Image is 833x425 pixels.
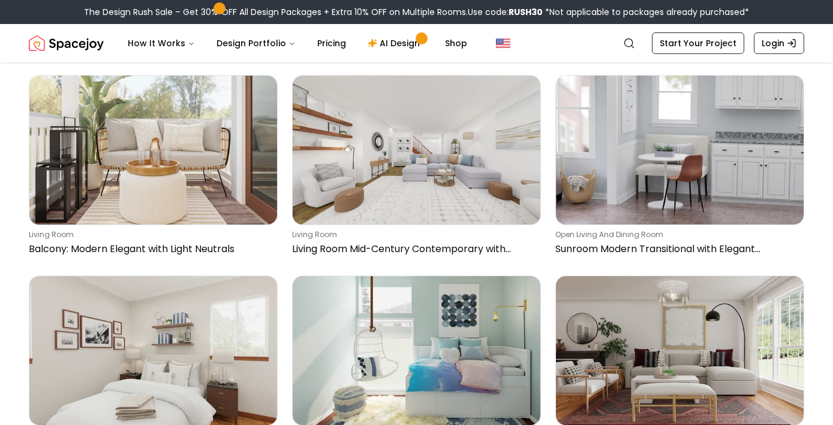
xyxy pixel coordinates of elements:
a: AI Design [358,31,433,55]
div: The Design Rush Sale – Get 30% OFF All Design Packages + Extra 10% OFF on Multiple Rooms. [84,6,749,18]
img: Sunroom Modern Transitional with Elegant Furniture [556,76,804,225]
a: Pricing [308,31,356,55]
a: Shop [435,31,477,55]
p: Living Room Mid-Century Contemporary with Sectional [292,242,536,256]
a: Spacejoy [29,31,104,55]
button: Design Portfolio [207,31,305,55]
p: open living and dining room [555,230,799,240]
a: Sunroom Modern Transitional with Elegant Furnitureopen living and dining roomSunroom Modern Trans... [555,75,804,261]
p: living room [292,230,536,240]
img: Living Room Mid-Century Contemporary with Sectional [293,76,540,225]
span: *Not applicable to packages already purchased* [543,6,749,18]
p: living room [29,230,273,240]
p: Balcony: Modern Elegant with Light Neutrals [29,242,273,256]
img: Living Room Mid-Century Modern with Boho Accents [556,276,804,425]
p: Sunroom Modern Transitional with Elegant Furniture [555,242,799,256]
a: Start Your Project [652,32,744,54]
a: Living Room Mid-Century Contemporary with Sectionalliving roomLiving Room Mid-Century Contemporar... [292,75,541,261]
img: United States [496,36,510,50]
a: Login [754,32,804,54]
img: Balcony: Modern Elegant with Light Neutrals [29,76,277,225]
img: Spacejoy Logo [29,31,104,55]
a: Balcony: Modern Elegant with Light Neutralsliving roomBalcony: Modern Elegant with Light Neutrals [29,75,278,261]
img: Cozy Bedroom in Classic Style with Shelving [29,276,277,425]
nav: Global [29,24,804,62]
b: RUSH30 [509,6,543,18]
img: Kids’ Bedroom: Modern Design with Hanging Chair [293,276,540,425]
nav: Main [118,31,477,55]
span: Use code: [468,6,543,18]
button: How It Works [118,31,205,55]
